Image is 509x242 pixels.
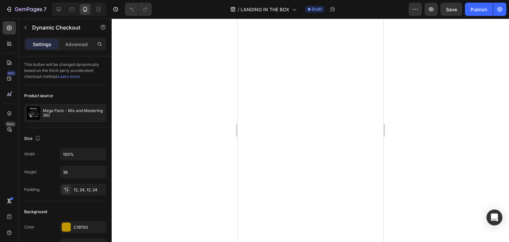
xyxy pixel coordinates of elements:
[65,41,88,48] p: Advanced
[3,3,49,16] button: 7
[312,6,322,12] span: Draft
[24,56,106,85] div: This button will be changed dynamically based on the third-party accelerated checkout method.
[238,6,239,13] span: /
[24,134,42,143] div: Size
[74,187,105,193] div: 12, 24, 12, 24
[24,224,34,230] div: Color
[43,108,104,118] p: Mega Pack - Mix and Mastering 360
[32,24,88,31] p: Dynamic Checkout
[43,5,46,13] p: 7
[60,166,106,178] input: Auto
[58,74,80,79] a: Learn more
[125,3,152,16] div: Undo/Redo
[24,169,36,175] div: Height
[6,71,16,76] div: 450
[24,93,53,99] div: Product source
[27,106,40,120] img: product feature img
[238,19,383,242] iframe: Design area
[471,6,487,13] div: Publish
[446,7,457,12] span: Save
[24,151,35,157] div: Width
[440,3,462,16] button: Save
[24,187,39,193] div: Padding
[5,121,16,127] div: Beta
[24,209,47,215] div: Background
[486,210,502,225] div: Open Intercom Messenger
[33,41,51,48] p: Settings
[60,148,106,160] input: Auto
[74,224,105,230] div: C19700
[241,6,289,13] span: LANDING IN THE BOX
[465,3,493,16] button: Publish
